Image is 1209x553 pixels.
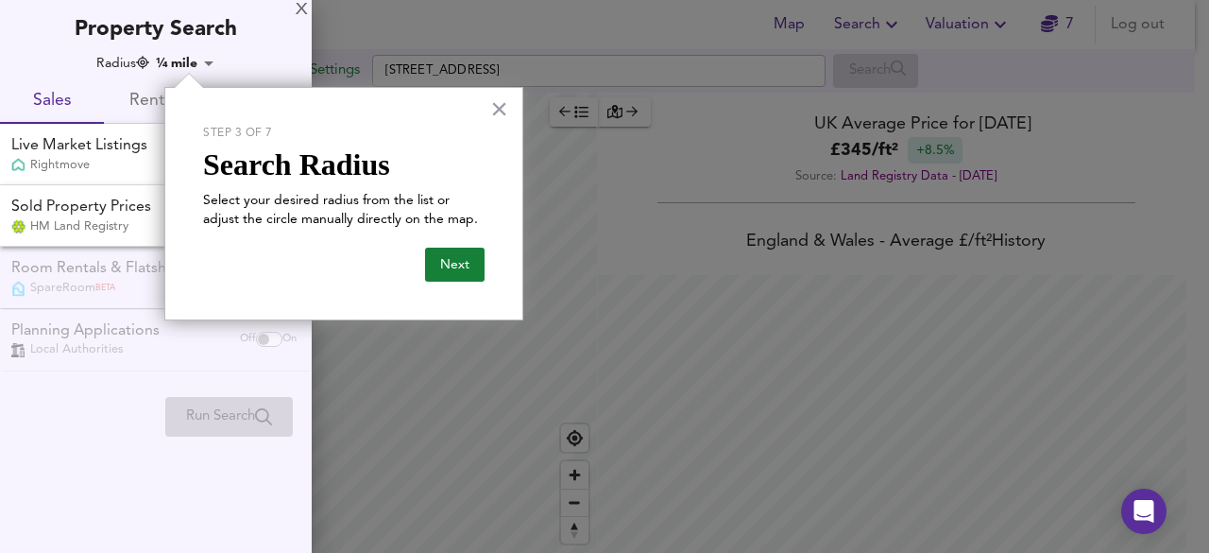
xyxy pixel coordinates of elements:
[11,220,26,233] img: Land Registry
[11,218,151,235] div: HM Land Registry
[11,87,93,116] span: Sales
[96,54,149,73] div: Radius
[11,197,151,218] div: Sold Property Prices
[11,135,147,157] div: Live Market Listings
[165,397,293,437] div: Please enable at least one data source to run a search
[203,192,485,229] p: Select your desired radius from the list or adjust the circle manually directly on the map.
[150,54,220,73] div: ¼ mile
[1121,489,1166,534] div: Open Intercom Messenger
[425,248,485,282] button: Next
[203,126,485,142] p: Step 3 of 7
[203,147,485,182] p: Search Radius
[115,87,196,116] span: Rentals
[490,94,508,124] button: Close
[11,158,26,174] img: Rightmove
[11,157,147,174] div: Rightmove
[296,4,308,17] div: X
